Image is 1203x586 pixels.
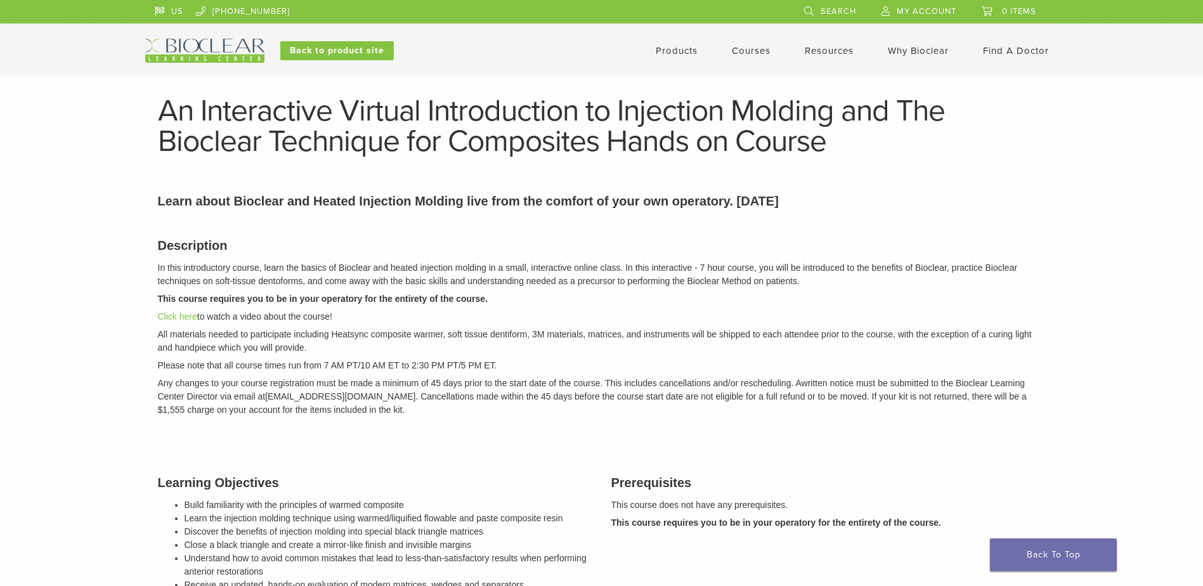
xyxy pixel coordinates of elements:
p: All materials needed to participate including Heatsync composite warmer, soft tissue dentiform, 3... [158,328,1046,355]
p: This course does not have any prerequisites. [611,498,1046,512]
a: Products [656,45,698,56]
h3: Prerequisites [611,473,1046,492]
p: Learn about Bioclear and Heated Injection Molding live from the comfort of your own operatory. [D... [158,192,1046,211]
a: Back To Top [990,538,1117,571]
a: Resources [805,45,854,56]
a: Courses [732,45,771,56]
li: Learn the injection molding technique using warmed/liquified flowable and paste composite resin [185,512,592,525]
a: Why Bioclear [888,45,949,56]
span: My Account [897,6,956,16]
h3: Learning Objectives [158,473,592,492]
em: written notice must be submitted to the Bioclear Learning Center Director via email at [EMAIL_ADD... [158,378,1027,415]
h3: Description [158,236,1046,255]
span: 0 items [1002,6,1036,16]
p: Please note that all course times run from 7 AM PT/10 AM ET to 2:30 PM PT/5 PM ET. [158,359,1046,372]
li: Build familiarity with the principles of warmed composite [185,498,592,512]
a: Find A Doctor [983,45,1049,56]
span: Search [821,6,856,16]
img: Bioclear [145,39,264,63]
a: Back to product site [280,41,394,60]
strong: This course requires you to be in your operatory for the entirety of the course. [611,518,941,528]
strong: This course requires you to be in your operatory for the entirety of the course. [158,294,488,304]
li: Understand how to avoid common mistakes that lead to less-than-satisfactory results when performi... [185,552,592,578]
p: In this introductory course, learn the basics of Bioclear and heated injection molding in a small... [158,261,1046,288]
h1: An Interactive Virtual Introduction to Injection Molding and The Bioclear Technique for Composite... [158,96,1046,157]
li: Discover the benefits of injection molding into special black triangle matrices [185,525,592,538]
p: to watch a video about the course! [158,310,1046,323]
a: Click here [158,311,197,322]
span: Any changes to your course registration must be made a minimum of 45 days prior to the start date... [158,378,802,388]
li: Close a black triangle and create a mirror-like finish and invisible margins [185,538,592,552]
